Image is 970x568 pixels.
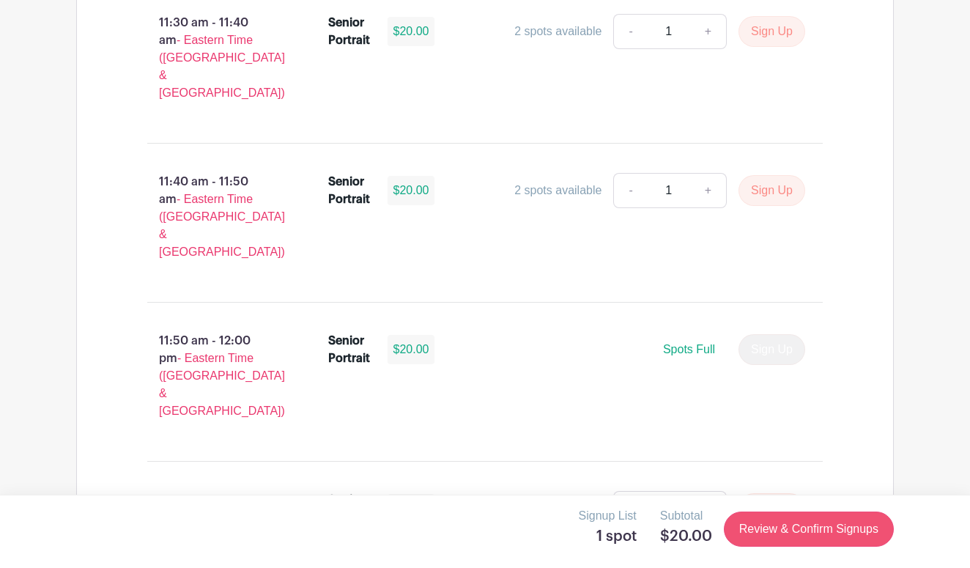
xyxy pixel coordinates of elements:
[159,352,285,417] span: - Eastern Time ([GEOGRAPHIC_DATA] & [GEOGRAPHIC_DATA])
[690,14,727,49] a: +
[514,182,601,199] div: 2 spots available
[124,8,305,108] p: 11:30 am - 11:40 am
[724,512,894,547] a: Review & Confirm Signups
[328,14,370,49] div: Senior Portrait
[159,34,285,99] span: - Eastern Time ([GEOGRAPHIC_DATA] & [GEOGRAPHIC_DATA])
[663,343,715,355] span: Spots Full
[579,528,637,545] h5: 1 spot
[613,173,647,208] a: -
[690,491,727,526] a: +
[738,493,805,524] button: Sign Up
[738,175,805,206] button: Sign Up
[579,507,637,525] p: Signup List
[738,16,805,47] button: Sign Up
[388,335,435,364] div: $20.00
[328,332,370,367] div: Senior Portrait
[388,176,435,205] div: $20.00
[124,326,305,426] p: 11:50 am - 12:00 pm
[690,173,727,208] a: +
[660,528,712,545] h5: $20.00
[613,491,647,526] a: -
[388,494,435,523] div: $20.00
[328,173,370,208] div: Senior Portrait
[328,491,370,526] div: Senior Portrait
[613,14,647,49] a: -
[514,23,601,40] div: 2 spots available
[660,507,712,525] p: Subtotal
[388,17,435,46] div: $20.00
[124,167,305,267] p: 11:40 am - 11:50 am
[159,193,285,258] span: - Eastern Time ([GEOGRAPHIC_DATA] & [GEOGRAPHIC_DATA])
